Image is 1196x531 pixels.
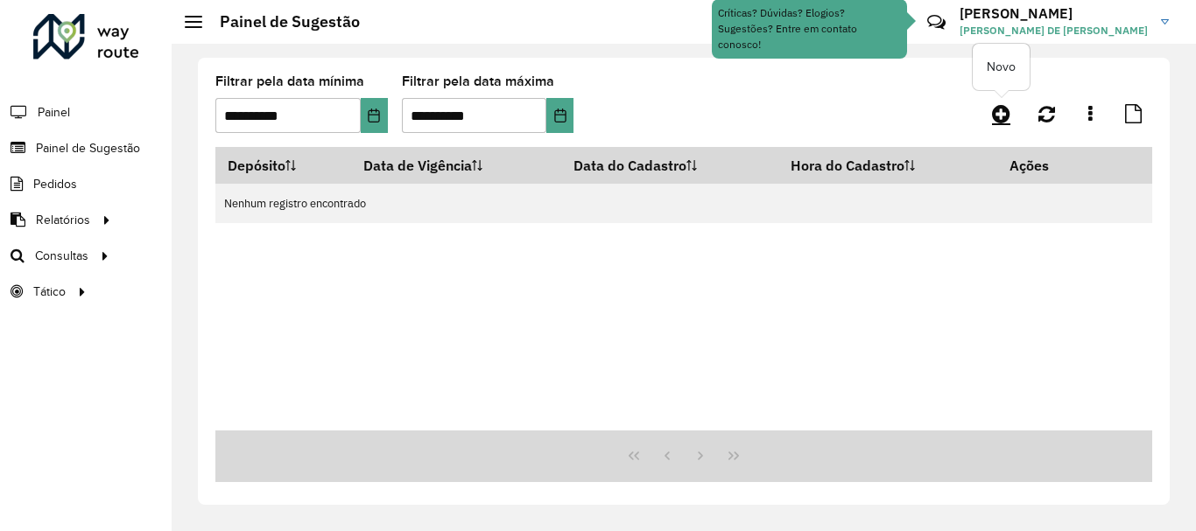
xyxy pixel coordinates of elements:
th: Hora do Cadastro [779,147,997,184]
span: Consultas [35,247,88,265]
button: Choose Date [546,98,573,133]
h3: [PERSON_NAME] [960,5,1148,22]
span: Pedidos [33,175,77,193]
th: Data do Cadastro [562,147,779,184]
label: Filtrar pela data máxima [402,71,554,92]
th: Ações [997,147,1102,184]
div: Novo [973,44,1030,90]
span: Painel de Sugestão [36,139,140,157]
th: Depósito [215,147,351,184]
span: Relatórios [36,211,90,229]
a: Contato Rápido [918,3,955,41]
td: Nenhum registro encontrado [215,184,1152,223]
span: Tático [33,283,66,301]
span: [PERSON_NAME] DE [PERSON_NAME] [960,23,1148,38]
span: Painel [38,103,70,122]
h2: Painel de Sugestão [202,12,360,31]
label: Filtrar pela data mínima [215,71,364,92]
th: Data de Vigência [351,147,562,184]
button: Choose Date [361,98,388,133]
